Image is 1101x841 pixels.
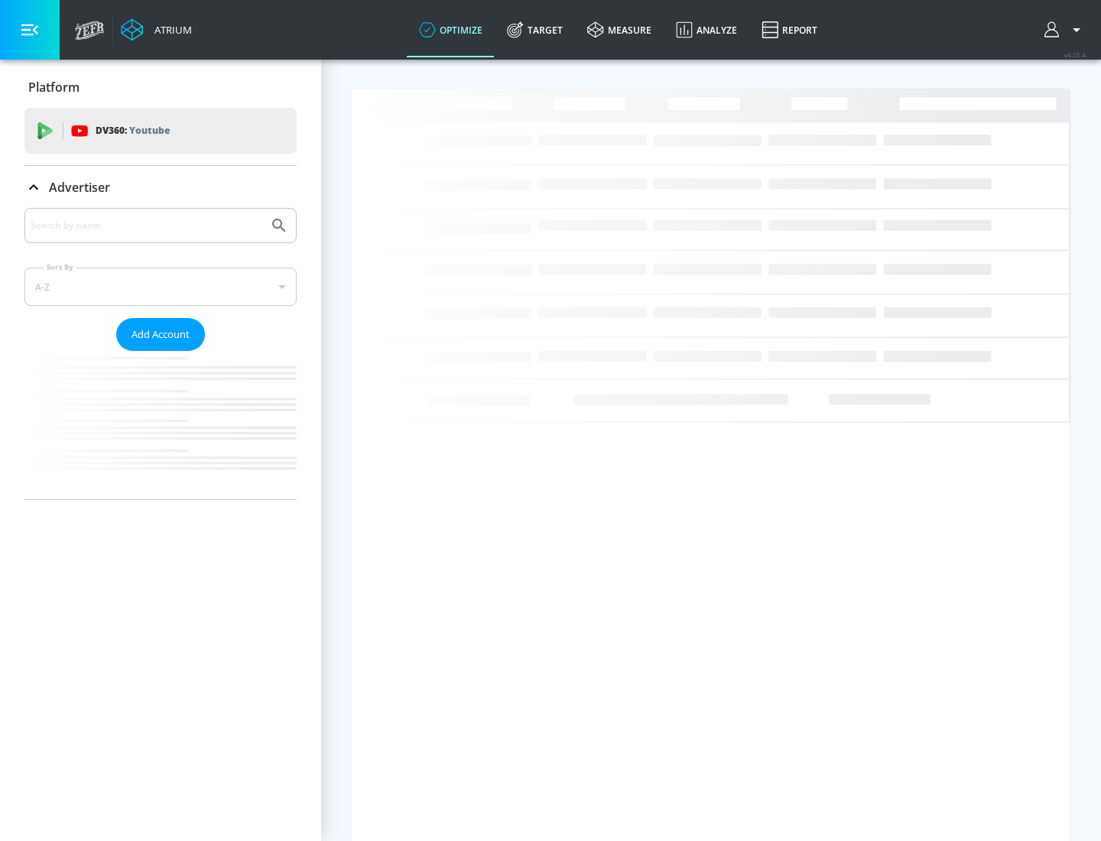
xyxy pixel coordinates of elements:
a: optimize [407,2,495,57]
a: Report [749,2,830,57]
div: Atrium [148,23,192,37]
a: Analyze [664,2,749,57]
p: Platform [28,79,80,96]
nav: list of Advertiser [24,351,297,499]
p: Youtube [129,122,170,138]
div: Advertiser [24,208,297,499]
button: Add Account [116,318,205,351]
div: Advertiser [24,166,297,209]
div: A-Z [24,268,297,306]
span: v 4.25.4 [1064,50,1086,59]
p: DV360: [96,122,170,139]
p: Advertiser [49,179,110,196]
label: Sort By [44,262,76,272]
input: Search by name [31,216,262,235]
div: Platform [24,66,297,109]
a: Target [495,2,575,57]
span: Add Account [132,326,190,343]
a: measure [575,2,664,57]
div: DV360: Youtube [24,108,297,154]
a: Atrium [121,18,192,41]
